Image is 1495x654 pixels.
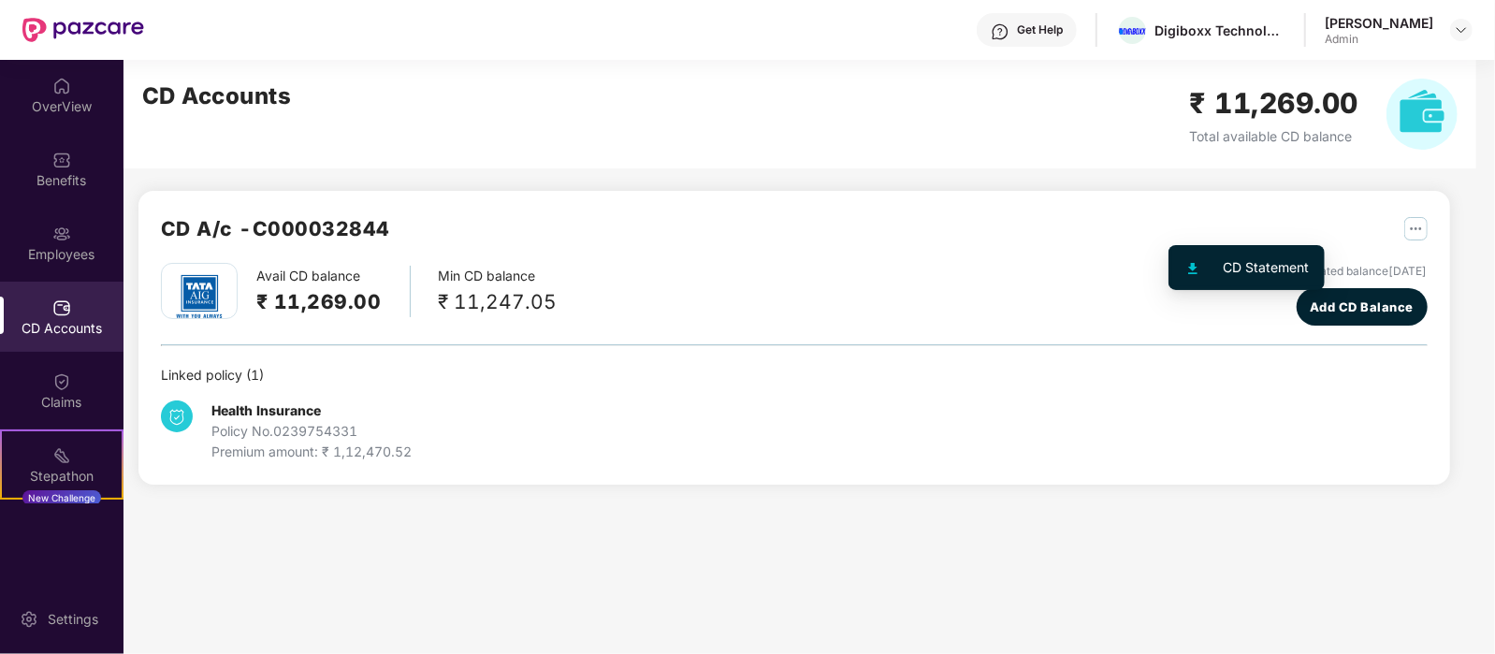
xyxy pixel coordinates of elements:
[52,446,71,465] img: svg+xml;base64,PHN2ZyB4bWxucz0iaHR0cDovL3d3dy53My5vcmcvMjAwMC9zdmciIHdpZHRoPSIyMSIgaGVpZ2h0PSIyMC...
[52,298,71,317] img: svg+xml;base64,PHN2ZyBpZD0iQ0RfQWNjb3VudHMiIGRhdGEtbmFtZT0iQ0QgQWNjb3VudHMiIHhtbG5zPSJodHRwOi8vd3...
[161,213,390,244] h2: CD A/c - C000032844
[161,365,1428,385] div: Linked policy ( 1 )
[211,421,412,442] div: Policy No. 0239754331
[256,286,382,317] h2: ₹ 11,269.00
[142,79,292,114] h2: CD Accounts
[1188,263,1197,274] img: svg+xml;base64,PHN2ZyB4bWxucz0iaHR0cDovL3d3dy53My5vcmcvMjAwMC9zdmciIHhtbG5zOnhsaW5rPSJodHRwOi8vd3...
[1325,32,1433,47] div: Admin
[1119,28,1146,35] img: DiGiBoXX_Logo_Blue-01.png
[52,372,71,391] img: svg+xml;base64,PHN2ZyBpZD0iQ2xhaW0iIHhtbG5zPSJodHRwOi8vd3d3LnczLm9yZy8yMDAwL3N2ZyIgd2lkdGg9IjIwIi...
[161,400,193,432] img: svg+xml;base64,PHN2ZyB4bWxucz0iaHR0cDovL3d3dy53My5vcmcvMjAwMC9zdmciIHdpZHRoPSIzNCIgaGVpZ2h0PSIzNC...
[167,264,232,329] img: tatag.png
[1325,14,1433,32] div: [PERSON_NAME]
[1276,263,1428,281] div: Last updated balance [DATE]
[2,467,122,486] div: Stepathon
[1386,79,1458,150] img: svg+xml;base64,PHN2ZyB4bWxucz0iaHR0cDovL3d3dy53My5vcmcvMjAwMC9zdmciIHhtbG5zOnhsaW5rPSJodHRwOi8vd3...
[1297,288,1428,326] button: Add CD Balance
[1190,128,1353,144] span: Total available CD balance
[439,286,558,317] div: ₹ 11,247.05
[1310,298,1414,316] span: Add CD Balance
[211,442,412,462] div: Premium amount: ₹ 1,12,470.52
[22,18,144,42] img: New Pazcare Logo
[211,402,321,418] b: Health Insurance
[52,77,71,95] img: svg+xml;base64,PHN2ZyBpZD0iSG9tZSIgeG1sbnM9Imh0dHA6Ly93d3cudzMub3JnLzIwMDAvc3ZnIiB3aWR0aD0iMjAiIG...
[991,22,1009,41] img: svg+xml;base64,PHN2ZyBpZD0iSGVscC0zMngzMiIgeG1sbnM9Imh0dHA6Ly93d3cudzMub3JnLzIwMDAvc3ZnIiB3aWR0aD...
[256,266,411,317] div: Avail CD balance
[1190,81,1359,125] h2: ₹ 11,269.00
[1154,22,1285,39] div: Digiboxx Technologies And Digital India Private Limited
[1224,257,1310,278] div: CD Statement
[52,151,71,169] img: svg+xml;base64,PHN2ZyBpZD0iQmVuZWZpdHMiIHhtbG5zPSJodHRwOi8vd3d3LnczLm9yZy8yMDAwL3N2ZyIgd2lkdGg9Ij...
[42,610,104,629] div: Settings
[439,266,558,317] div: Min CD balance
[1454,22,1469,37] img: svg+xml;base64,PHN2ZyBpZD0iRHJvcGRvd24tMzJ4MzIiIHhtbG5zPSJodHRwOi8vd3d3LnczLm9yZy8yMDAwL3N2ZyIgd2...
[1404,217,1428,240] img: svg+xml;base64,PHN2ZyB4bWxucz0iaHR0cDovL3d3dy53My5vcmcvMjAwMC9zdmciIHdpZHRoPSIyNSIgaGVpZ2h0PSIyNS...
[52,225,71,243] img: svg+xml;base64,PHN2ZyBpZD0iRW1wbG95ZWVzIiB4bWxucz0iaHR0cDovL3d3dy53My5vcmcvMjAwMC9zdmciIHdpZHRoPS...
[22,490,101,505] div: New Challenge
[1017,22,1063,37] div: Get Help
[20,610,38,629] img: svg+xml;base64,PHN2ZyBpZD0iU2V0dGluZy0yMHgyMCIgeG1sbnM9Imh0dHA6Ly93d3cudzMub3JnLzIwMDAvc3ZnIiB3aW...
